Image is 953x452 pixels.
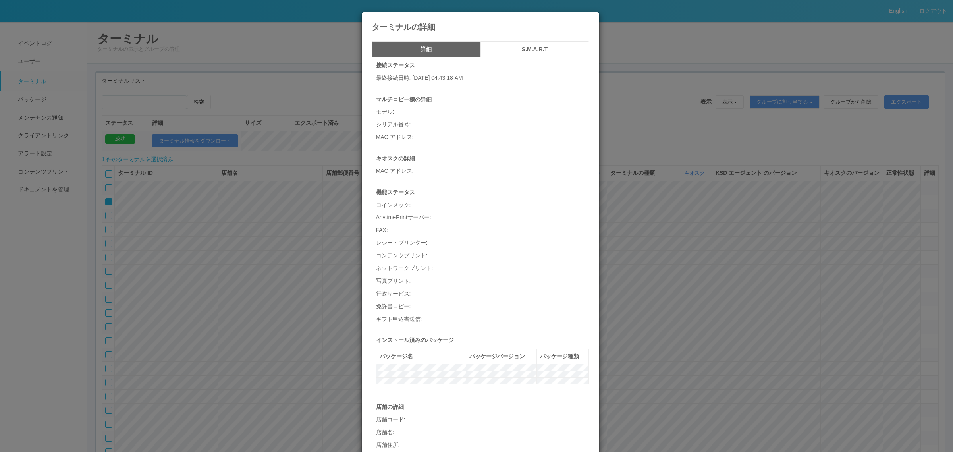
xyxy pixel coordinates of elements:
p: インストール済みのパッケージ [376,336,589,344]
h4: ターミナルの詳細 [372,23,589,31]
p: MAC アドレス : [376,167,589,175]
p: 店舗住所 : [376,441,589,449]
div: パッケージ種類 [540,352,585,361]
p: FAX : [376,226,589,234]
p: 最終接続日時 : [DATE] 04:43:18 AM [376,74,589,82]
button: S.M.A.R.T [480,41,589,57]
h5: S.M.A.R.T [483,46,586,52]
p: モデル : [376,108,589,116]
h5: 詳細 [374,46,478,52]
p: 店舗の詳細 [376,403,589,411]
p: 免許書コピー : [376,302,589,311]
p: シリアル番号 : [376,120,589,129]
p: 接続ステータス [376,61,589,70]
div: パッケージ名 [380,352,463,361]
p: コンテンツプリント : [376,251,589,260]
p: マルチコピー機の詳細 [376,95,589,104]
p: ギフト申込書送信 : [376,315,589,323]
p: キオスクの詳細 [376,155,589,163]
p: MAC アドレス : [376,133,589,141]
p: ネットワークプリント : [376,264,589,272]
p: 行政サービス : [376,290,589,298]
button: 詳細 [372,41,480,57]
p: レシートプリンター : [376,239,589,247]
p: AnytimePrintサーバー : [376,213,589,222]
p: 機能ステータス [376,188,589,197]
div: パッケージバージョン [469,352,533,361]
p: 店舗名 : [376,428,589,437]
p: 写真プリント : [376,277,589,285]
p: 店舗コード : [376,415,589,424]
p: コインメック : [376,201,589,209]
